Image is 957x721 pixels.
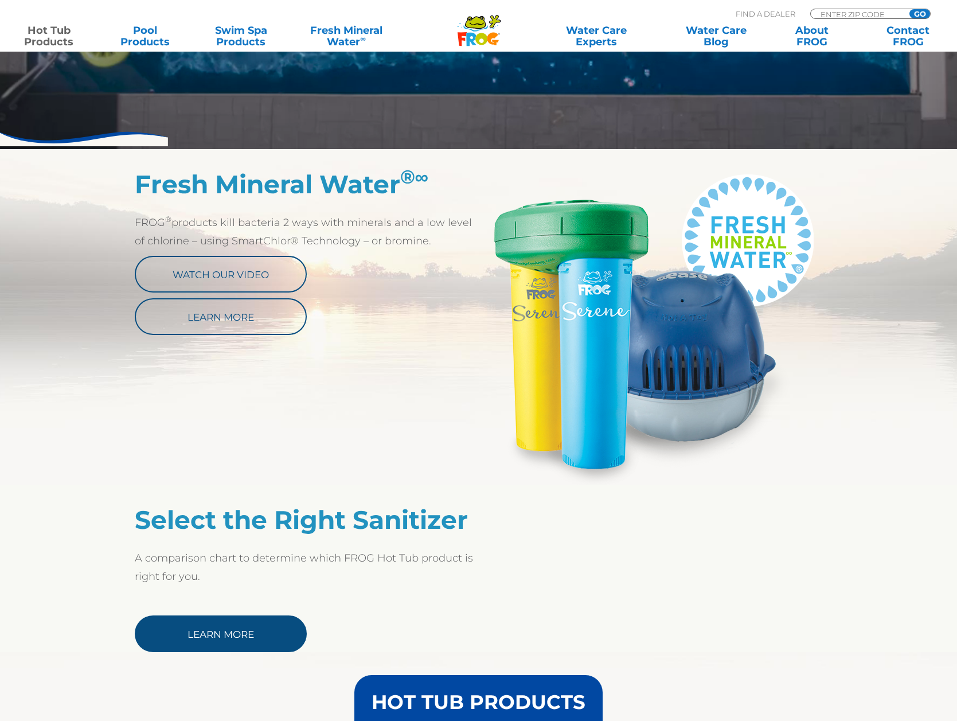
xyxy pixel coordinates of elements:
p: FROG products kill bacteria 2 ways with minerals and a low level of chlorine – using SmartChlor® ... [135,213,479,250]
h2: Select the Right Sanitizer [135,505,479,535]
p: Find A Dealer [736,9,795,19]
a: PoolProducts [108,25,182,48]
a: ContactFROG [871,25,946,48]
input: Zip Code Form [819,9,897,19]
a: Swim SpaProducts [204,25,278,48]
sup: ® [400,165,429,188]
a: Learn More [135,615,307,652]
a: Water CareBlog [679,25,753,48]
a: Learn More [135,298,307,335]
h3: HOT TUB PRODUCTS [372,692,585,712]
img: Serene_@ease_FMW [479,169,823,485]
input: GO [909,9,930,18]
a: AboutFROG [775,25,849,48]
sup: ® [165,215,171,224]
h2: Fresh Mineral Water [135,169,479,199]
a: Watch Our Video [135,256,307,293]
p: A comparison chart to determine which FROG Hot Tub product is right for you. [135,549,479,586]
sup: ∞ [360,34,366,43]
a: Hot TubProducts [11,25,86,48]
a: Fresh MineralWater∞ [300,25,393,48]
a: Water CareExperts [536,25,658,48]
em: ∞ [415,165,429,188]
